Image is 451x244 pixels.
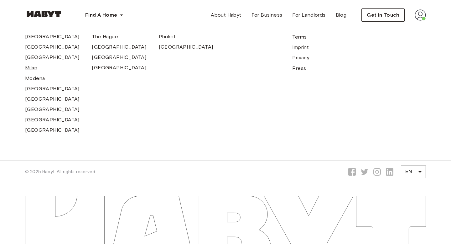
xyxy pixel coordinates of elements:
[292,44,309,51] a: Imprint
[159,43,213,51] a: [GEOGRAPHIC_DATA]
[292,11,325,19] span: For Landlords
[92,64,146,72] a: [GEOGRAPHIC_DATA]
[25,75,45,82] a: Modena
[92,33,118,40] a: The Hague
[92,54,146,61] a: [GEOGRAPHIC_DATA]
[25,169,96,175] span: © 2025 Habyt. All rights reserved.
[211,11,241,19] span: About Habyt
[331,9,352,21] a: Blog
[336,11,347,19] span: Blog
[85,11,117,19] span: Find A Home
[246,9,288,21] a: For Business
[292,65,306,72] a: Press
[92,43,146,51] a: [GEOGRAPHIC_DATA]
[401,163,426,181] div: EN
[25,126,80,134] a: [GEOGRAPHIC_DATA]
[206,9,246,21] a: About Habyt
[361,8,405,22] button: Get in Touch
[25,85,80,93] a: [GEOGRAPHIC_DATA]
[25,64,37,72] a: Milan
[251,11,283,19] span: For Business
[415,9,426,21] img: avatar
[25,106,80,113] a: [GEOGRAPHIC_DATA]
[25,33,80,40] a: [GEOGRAPHIC_DATA]
[25,11,63,17] img: Habyt
[25,116,80,124] a: [GEOGRAPHIC_DATA]
[367,11,399,19] span: Get in Touch
[80,9,128,21] button: Find A Home
[159,33,176,40] a: Phuket
[25,54,80,61] a: [GEOGRAPHIC_DATA]
[292,33,307,41] a: Terms
[292,54,309,61] a: Privacy
[287,9,330,21] a: For Landlords
[25,95,80,103] a: [GEOGRAPHIC_DATA]
[25,43,80,51] a: [GEOGRAPHIC_DATA]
